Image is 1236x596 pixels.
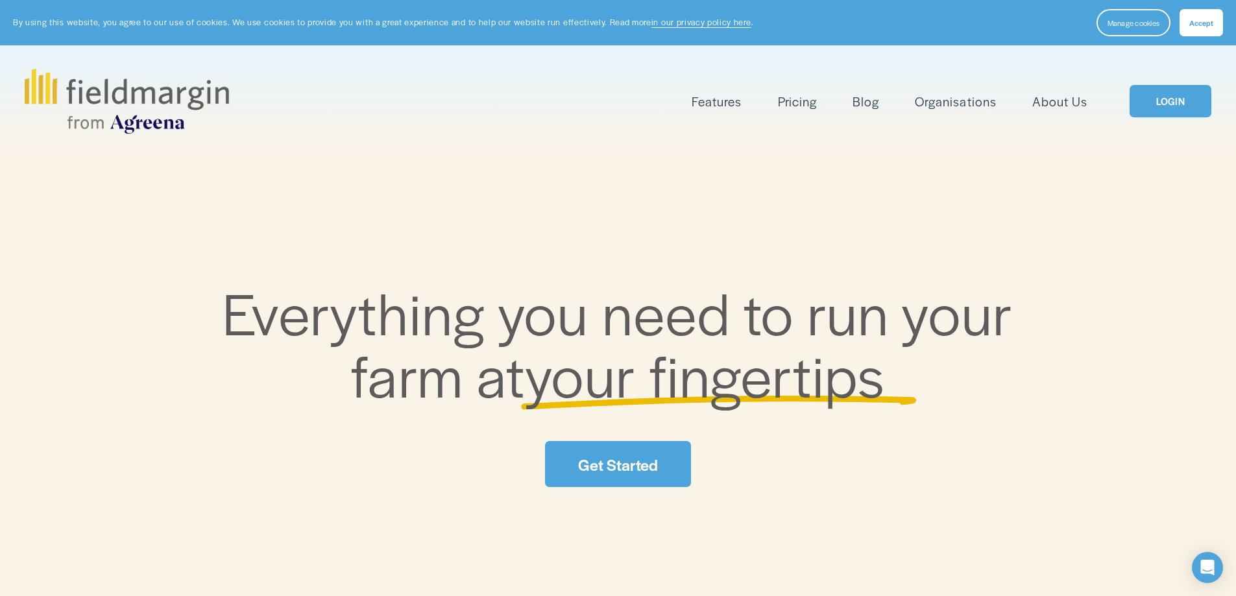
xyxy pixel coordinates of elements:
[525,333,885,414] span: your fingertips
[25,69,228,134] img: fieldmargin.com
[1180,9,1223,36] button: Accept
[1108,18,1159,28] span: Manage cookies
[223,271,1026,414] span: Everything you need to run your farm at
[651,16,751,28] a: in our privacy policy here
[692,92,742,111] span: Features
[853,91,879,112] a: Blog
[692,91,742,112] a: folder dropdown
[915,91,996,112] a: Organisations
[1032,91,1087,112] a: About Us
[1192,552,1223,583] div: Open Intercom Messenger
[545,441,690,487] a: Get Started
[13,16,753,29] p: By using this website, you agree to our use of cookies. We use cookies to provide you with a grea...
[1097,9,1170,36] button: Manage cookies
[778,91,817,112] a: Pricing
[1130,85,1211,118] a: LOGIN
[1189,18,1213,28] span: Accept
